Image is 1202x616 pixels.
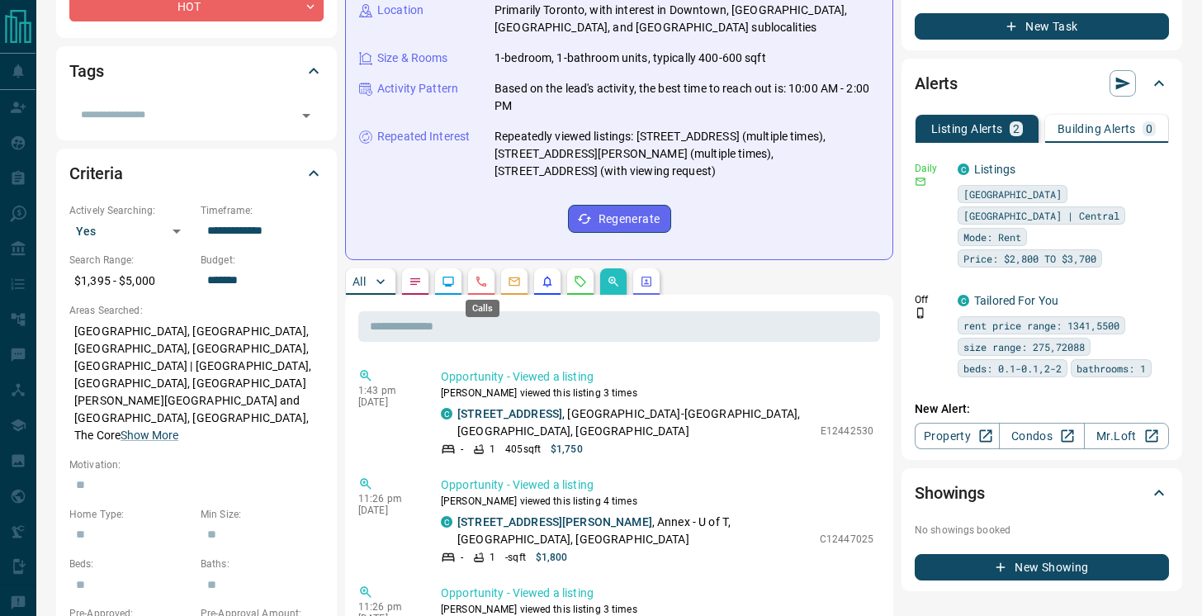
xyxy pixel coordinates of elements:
p: 0 [1146,123,1152,135]
div: Tags [69,51,324,91]
p: $1,395 - $5,000 [69,268,192,295]
div: condos.ca [958,295,969,306]
p: Home Type: [69,507,192,522]
p: Opportunity - Viewed a listing [441,476,873,494]
p: 405 sqft [505,442,541,457]
svg: Calls [475,275,488,288]
p: C12447025 [820,532,873,547]
svg: Push Notification Only [915,307,926,319]
svg: Emails [508,275,521,288]
p: [GEOGRAPHIC_DATA], [GEOGRAPHIC_DATA], [GEOGRAPHIC_DATA], [GEOGRAPHIC_DATA], [GEOGRAPHIC_DATA] | [... [69,318,324,449]
p: Search Range: [69,253,192,268]
p: 1 [490,550,495,565]
p: [DATE] [358,505,416,516]
p: Opportunity - Viewed a listing [441,585,873,602]
p: Motivation: [69,457,324,472]
a: Mr.Loft [1084,423,1169,449]
span: beds: 0.1-0.1,2-2 [963,360,1062,377]
span: Price: $2,800 TO $3,700 [963,250,1096,267]
span: rent price range: 1341,5500 [963,317,1119,334]
p: All [353,276,366,287]
p: Opportunity - Viewed a listing [441,368,873,386]
p: Primarily Toronto, with interest in Downtown, [GEOGRAPHIC_DATA], [GEOGRAPHIC_DATA], and [GEOGRAPH... [495,2,879,36]
svg: Email [915,176,926,187]
div: Alerts [915,64,1169,103]
p: - [461,442,463,457]
button: Show More [121,427,178,444]
p: Listing Alerts [931,123,1003,135]
p: $1,800 [536,550,568,565]
span: [GEOGRAPHIC_DATA] | Central [963,207,1119,224]
button: Regenerate [568,205,671,233]
p: Building Alerts [1058,123,1136,135]
button: New Showing [915,554,1169,580]
p: , Annex - U of T, [GEOGRAPHIC_DATA], [GEOGRAPHIC_DATA] [457,514,812,548]
a: Listings [974,163,1015,176]
p: Off [915,292,948,307]
p: Min Size: [201,507,324,522]
h2: Alerts [915,70,958,97]
p: 1-bedroom, 1-bathroom units, typically 400-600 sqft [495,50,766,67]
span: bathrooms: 1 [1077,360,1146,377]
p: 11:26 pm [358,601,416,613]
p: Based on the lead's activity, the best time to reach out is: 10:00 AM - 2:00 PM [495,80,879,115]
p: New Alert: [915,400,1169,418]
p: [PERSON_NAME] viewed this listing 4 times [441,494,873,509]
a: [STREET_ADDRESS] [457,407,562,420]
button: Open [295,104,318,127]
p: Areas Searched: [69,303,324,318]
a: Property [915,423,1000,449]
div: Yes [69,218,192,244]
div: condos.ca [958,163,969,175]
p: - [461,550,463,565]
button: New Task [915,13,1169,40]
svg: Listing Alerts [541,275,554,288]
a: Condos [999,423,1084,449]
p: [DATE] [358,396,416,408]
a: [STREET_ADDRESS][PERSON_NAME] [457,515,652,528]
h2: Criteria [69,160,123,187]
div: condos.ca [441,408,452,419]
div: condos.ca [441,516,452,528]
p: 1:43 pm [358,385,416,396]
p: 2 [1013,123,1020,135]
p: Location [377,2,424,19]
p: Repeated Interest [377,128,470,145]
span: [GEOGRAPHIC_DATA] [963,186,1062,202]
p: Repeatedly viewed listings: [STREET_ADDRESS] (multiple times), [STREET_ADDRESS][PERSON_NAME] (mul... [495,128,879,180]
svg: Agent Actions [640,275,653,288]
div: Calls [466,300,499,317]
p: , [GEOGRAPHIC_DATA]-[GEOGRAPHIC_DATA], [GEOGRAPHIC_DATA], [GEOGRAPHIC_DATA] [457,405,812,440]
svg: Notes [409,275,422,288]
div: Showings [915,473,1169,513]
p: Activity Pattern [377,80,458,97]
p: Baths: [201,557,324,571]
a: Tailored For You [974,294,1058,307]
p: Size & Rooms [377,50,448,67]
p: Daily [915,161,948,176]
p: Beds: [69,557,192,571]
h2: Showings [915,480,985,506]
p: Budget: [201,253,324,268]
p: Actively Searching: [69,203,192,218]
p: E12442530 [821,424,873,438]
p: 1 [490,442,495,457]
p: 11:26 pm [358,493,416,505]
h2: Tags [69,58,103,84]
p: Timeframe: [201,203,324,218]
div: Criteria [69,154,324,193]
svg: Requests [574,275,587,288]
svg: Lead Browsing Activity [442,275,455,288]
span: Mode: Rent [963,229,1021,245]
p: $1,750 [551,442,583,457]
p: - sqft [505,550,526,565]
p: No showings booked [915,523,1169,538]
p: [PERSON_NAME] viewed this listing 3 times [441,386,873,400]
span: size range: 275,72088 [963,339,1085,355]
svg: Opportunities [607,275,620,288]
